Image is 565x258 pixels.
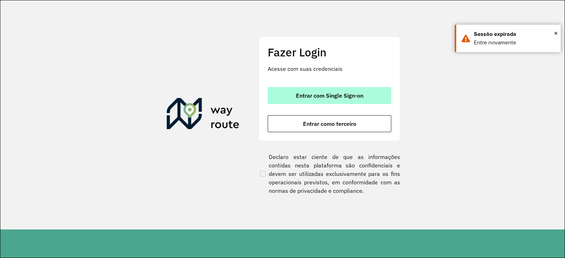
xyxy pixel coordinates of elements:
div: Sessão expirada [474,30,555,38]
img: Roteirizador AmbevTech [167,98,239,132]
button: Close [554,28,558,38]
button: button [268,115,391,132]
label: Declaro estar ciente de que as informações contidas nesta plataforma são confidenciais e devem se... [259,153,400,195]
button: button [268,87,391,104]
span: × [554,28,558,38]
h2: Fazer Login [268,45,391,59]
div: Entre novamente [474,38,555,47]
span: Entrar como terceiro [303,121,356,127]
span: Entrar com Single Sign-on [296,93,363,98]
p: Acesse com suas credenciais [268,64,391,73]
